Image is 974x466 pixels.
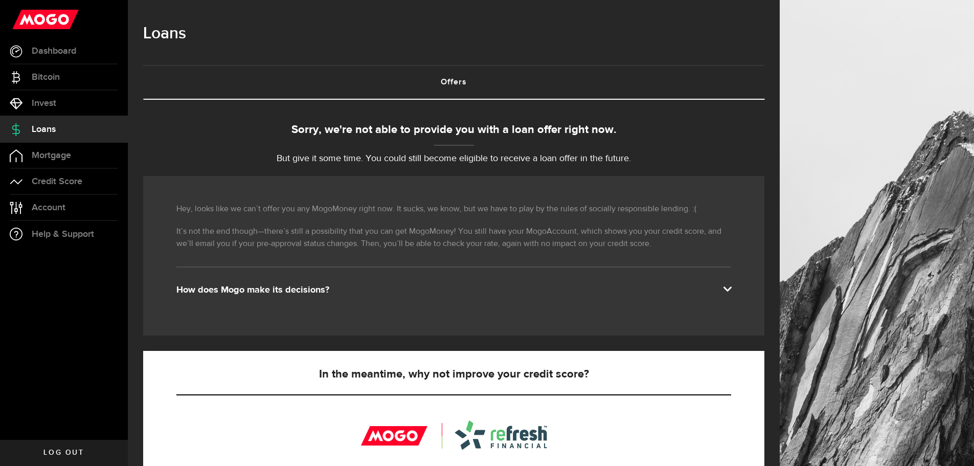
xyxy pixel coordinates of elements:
span: Credit Score [32,177,82,186]
span: Bitcoin [32,73,60,82]
p: But give it some time. You could still become eligible to receive a loan offer in the future. [143,152,764,166]
span: Mortgage [32,151,71,160]
iframe: LiveChat chat widget [931,423,974,466]
p: Hey, looks like we can’t offer you any MogoMoney right now. It sucks, we know, but we have to pla... [176,203,731,215]
span: Dashboard [32,47,76,56]
span: Account [32,203,65,212]
h5: In the meantime, why not improve your credit score? [176,368,731,381]
ul: Tabs Navigation [143,65,764,100]
span: Loans [32,125,56,134]
a: Offers [143,66,764,99]
p: It’s not the end though—there’s still a possibility that you can get MogoMoney! You still have yo... [176,226,731,250]
div: Sorry, we're not able to provide you with a loan offer right now. [143,122,764,139]
div: How does Mogo make its decisions? [176,284,731,296]
span: Help & Support [32,230,94,239]
h1: Loans [143,20,764,47]
span: Log out [43,449,84,456]
span: Invest [32,99,56,108]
